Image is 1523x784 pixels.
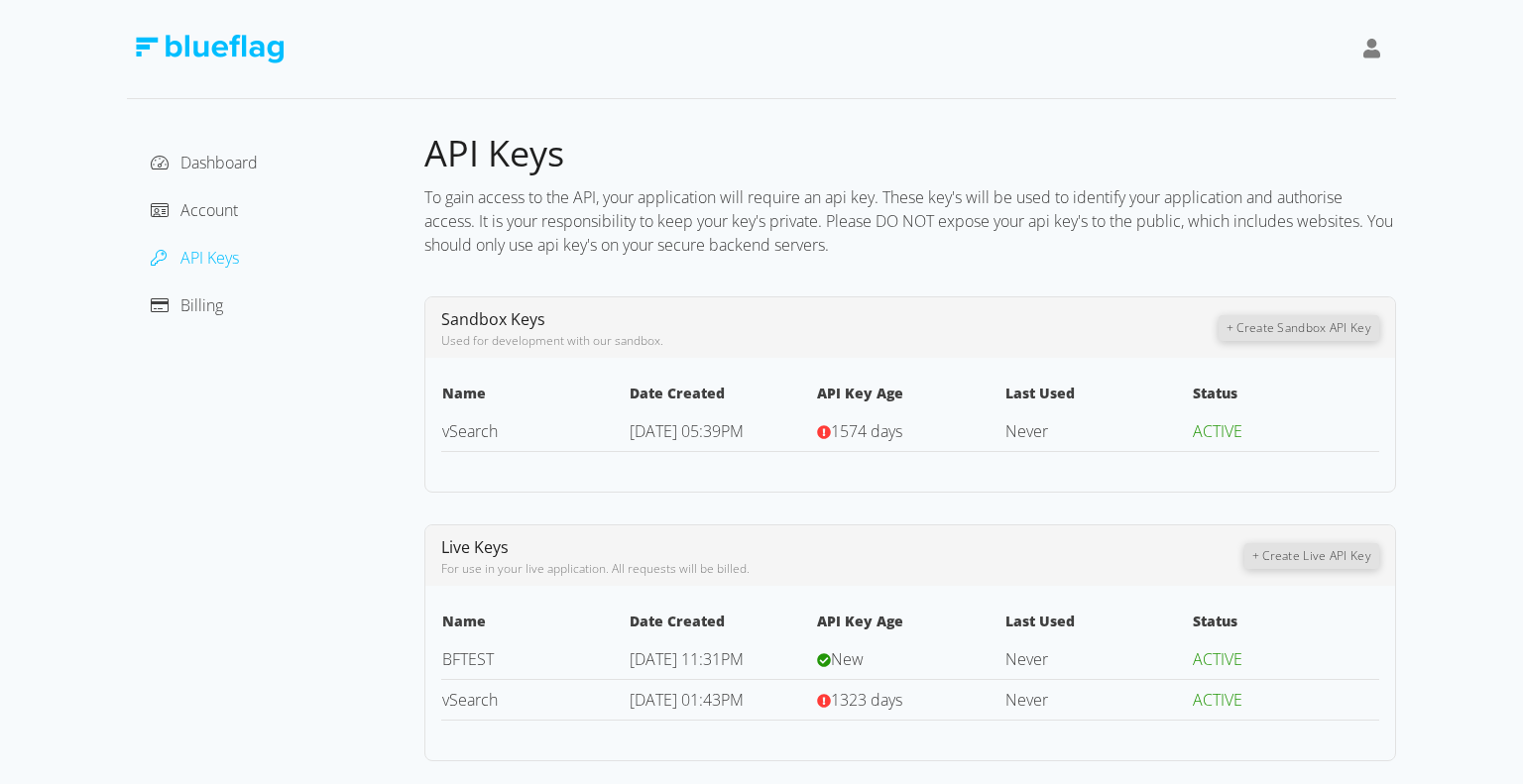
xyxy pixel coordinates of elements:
[135,35,284,63] img: Blue Flag Logo
[441,332,1219,350] div: Used for development with our sandbox.
[442,689,498,711] a: vSearch
[1005,648,1048,670] span: Never
[424,129,564,177] span: API Keys
[1219,315,1379,341] button: + Create Sandbox API Key
[151,152,258,173] a: Dashboard
[1244,543,1379,569] button: + Create Live API Key
[441,560,1244,578] div: For use in your live application. All requests will be billed.
[1193,689,1242,711] span: ACTIVE
[442,420,498,442] a: vSearch
[151,199,238,221] a: Account
[180,247,239,269] span: API Keys
[816,610,1003,639] th: API Key Age
[831,648,864,670] span: New
[831,689,902,711] span: 1323 days
[441,536,509,558] span: Live Keys
[441,308,545,330] span: Sandbox Keys
[1193,648,1242,670] span: ACTIVE
[629,382,816,411] th: Date Created
[831,420,902,442] span: 1574 days
[1192,382,1379,411] th: Status
[630,689,744,711] span: [DATE] 01:43PM
[441,610,629,639] th: Name
[442,648,494,670] a: BFTEST
[180,199,238,221] span: Account
[1004,610,1192,639] th: Last Used
[816,382,1003,411] th: API Key Age
[630,648,744,670] span: [DATE] 11:31PM
[441,382,629,411] th: Name
[629,610,816,639] th: Date Created
[151,247,239,269] a: API Keys
[151,294,223,316] a: Billing
[630,420,744,442] span: [DATE] 05:39PM
[1005,689,1048,711] span: Never
[1192,610,1379,639] th: Status
[424,177,1396,265] div: To gain access to the API, your application will require an api key. These key's will be used to ...
[1193,420,1242,442] span: ACTIVE
[1005,420,1048,442] span: Never
[1004,382,1192,411] th: Last Used
[180,152,258,173] span: Dashboard
[180,294,223,316] span: Billing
